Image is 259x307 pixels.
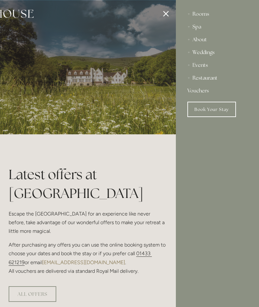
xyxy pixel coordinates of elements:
[187,8,247,20] div: Rooms
[187,20,247,33] div: Spa
[187,102,236,117] a: Book Your Stay
[187,84,247,97] a: Vouchers
[187,59,247,72] div: Events
[187,72,247,84] div: Restaurant
[187,46,247,59] div: Weddings
[187,33,247,46] div: About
